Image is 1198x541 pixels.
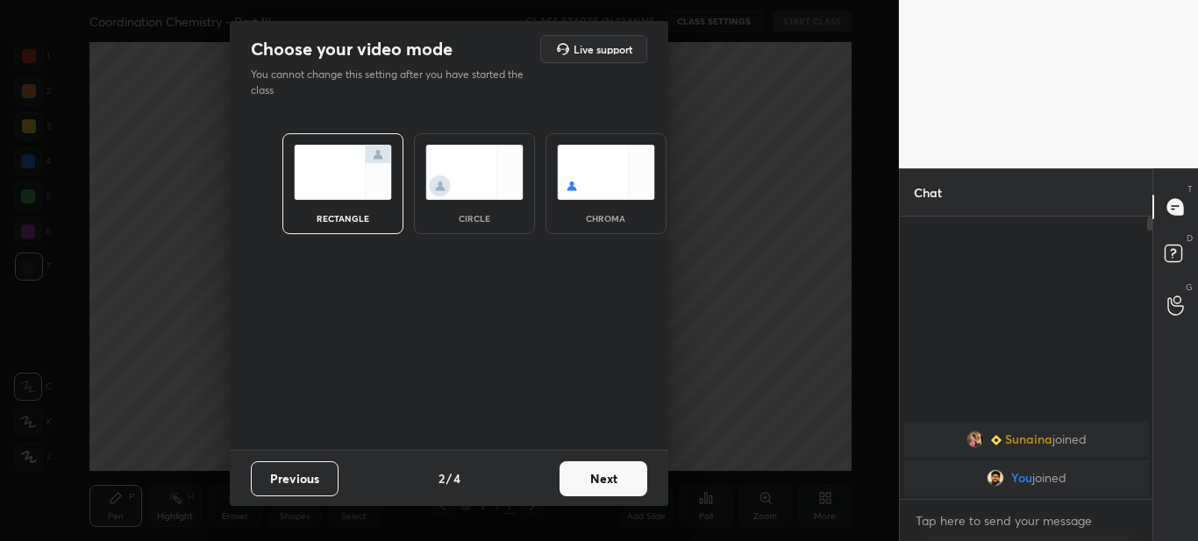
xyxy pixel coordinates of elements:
[571,214,641,223] div: chroma
[439,214,510,223] div: circle
[1005,432,1052,446] span: Sunaina
[574,44,632,54] h5: Live support
[439,469,445,488] h4: 2
[1187,182,1193,196] p: T
[453,469,460,488] h4: 4
[991,435,1002,445] img: Learner_Badge_beginner_1_8b307cf2a0.svg
[900,169,956,216] p: Chat
[966,431,984,448] img: 3
[987,469,1004,487] img: 52f9d63210ad44439ae7c982edc65386.jpg
[308,214,378,223] div: rectangle
[1187,231,1193,245] p: D
[446,469,452,488] h4: /
[251,38,453,61] h2: Choose your video mode
[294,145,392,200] img: normalScreenIcon.ae25ed63.svg
[1052,432,1087,446] span: joined
[1032,471,1066,485] span: joined
[251,461,339,496] button: Previous
[900,418,1153,499] div: grid
[425,145,524,200] img: circleScreenIcon.acc0effb.svg
[557,145,655,200] img: chromaScreenIcon.c19ab0a0.svg
[1011,471,1032,485] span: You
[1186,281,1193,294] p: G
[560,461,647,496] button: Next
[251,67,535,98] p: You cannot change this setting after you have started the class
